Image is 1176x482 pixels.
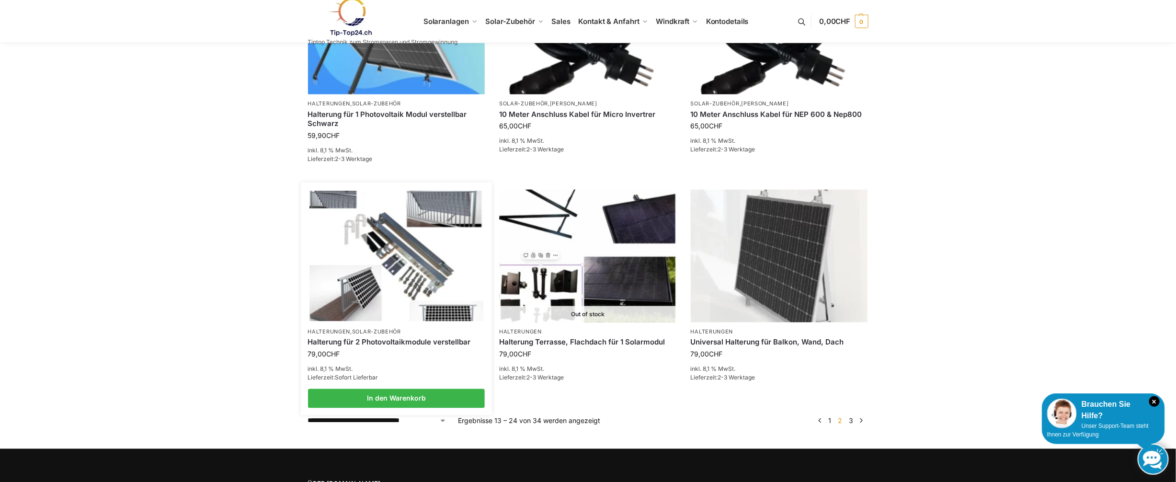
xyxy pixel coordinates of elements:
p: inkl. 8,1 % MwSt. [499,137,676,145]
p: , [308,100,485,107]
p: inkl. 8,1 % MwSt. [308,146,485,155]
nav: Produkt-Seitennummerierung [813,416,868,426]
span: Sales [552,17,571,26]
a: ← [817,416,824,426]
a: Solar-Zubehör [352,100,401,107]
a: 10 Meter Anschluss Kabel für NEP 600 & Nep800 [691,110,868,119]
span: 2-3 Werktage [718,374,755,381]
p: inkl. 8,1 % MwSt. [499,365,676,373]
a: In den Warenkorb legen: „Halterung für 2 Photovoltaikmodule verstellbar“ [308,389,485,408]
span: Lieferzeit: [308,374,378,381]
bdi: 79,00 [691,350,723,358]
bdi: 65,00 [691,122,723,130]
span: CHF [836,17,851,26]
p: Tiptop Technik zum Stromsparen und Stromgewinnung [308,39,458,45]
a: Halterung für 2 Photovoltaikmodule verstellbar [308,337,485,347]
a: Halterungen [499,328,542,335]
span: 0,00 [819,17,850,26]
img: Customer service [1047,399,1077,428]
p: Ergebnisse 13 – 24 von 34 werden angezeigt [458,416,600,426]
a: Halterungen [308,100,351,107]
img: Halterung Terrasse, Flachdach für 1 Solarmodul [499,190,676,322]
span: CHF [327,350,340,358]
span: Lieferzeit: [691,374,755,381]
a: Out of stockHalterung Terrasse, Flachdach für 1 Solarmodul [499,190,676,322]
bdi: 79,00 [308,350,340,358]
a: Halterung Terrasse, Flachdach für 1 Solarmodul [499,337,676,347]
img: Halterung für 2 Photovoltaikmodule verstellbar [309,191,483,321]
span: Kontakt & Anfahrt [579,17,639,26]
span: Windkraft [656,17,689,26]
a: Universal Halterung für Balkon, Wand, Dach [691,337,868,347]
span: Lieferzeit: [499,146,564,153]
span: Lieferzeit: [499,374,564,381]
bdi: 65,00 [499,122,531,130]
span: 2-3 Werktage [335,155,373,162]
span: Kontodetails [706,17,749,26]
a: Halterungen [691,328,733,335]
p: , [308,328,485,335]
span: 2-3 Werktage [526,374,564,381]
span: 2-3 Werktage [526,146,564,153]
i: Schließen [1149,396,1160,407]
img: Befestigung Solarpaneele [691,190,868,322]
p: , [691,100,868,107]
span: Solaranlagen [423,17,469,26]
span: CHF [518,350,531,358]
div: Brauchen Sie Hilfe? [1047,399,1160,422]
a: Halterung für 1 Photovoltaik Modul verstellbar Schwarz [308,110,485,128]
a: Solar-Zubehör [352,328,401,335]
a: → [857,416,865,426]
span: 0 [855,15,868,28]
select: Shop-Reihenfolge [308,416,447,426]
span: CHF [709,122,723,130]
bdi: 79,00 [499,350,531,358]
span: 2-3 Werktage [718,146,755,153]
p: inkl. 8,1 % MwSt. [691,365,868,373]
p: inkl. 8,1 % MwSt. [691,137,868,145]
a: Solar-Zubehör [499,100,548,107]
a: 0,00CHF 0 [819,7,868,36]
a: Seite 3 [846,417,856,425]
p: , [499,100,676,107]
span: CHF [327,131,340,139]
a: [PERSON_NAME] [550,100,597,107]
p: inkl. 8,1 % MwSt. [308,365,485,373]
span: Seite 2 [835,417,845,425]
bdi: 59,90 [308,131,340,139]
a: Halterungen [308,328,351,335]
span: Unser Support-Team steht Ihnen zur Verfügung [1047,423,1149,438]
a: Solar-Zubehör [691,100,740,107]
span: Sofort Lieferbar [335,374,378,381]
a: [PERSON_NAME] [742,100,789,107]
a: Seite 1 [826,417,833,425]
span: CHF [518,122,531,130]
a: 10 Meter Anschluss Kabel für Micro Invertrer [499,110,676,119]
span: Lieferzeit: [308,155,373,162]
span: Solar-Zubehör [485,17,535,26]
span: Lieferzeit: [691,146,755,153]
span: CHF [709,350,723,358]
